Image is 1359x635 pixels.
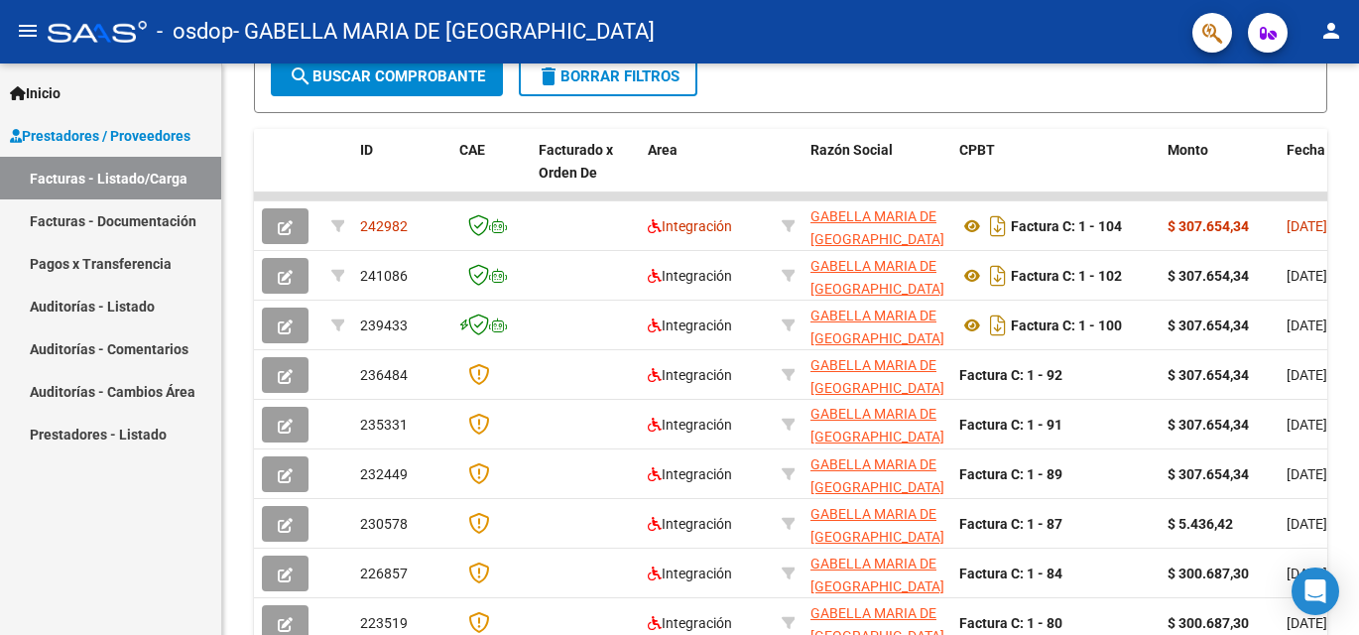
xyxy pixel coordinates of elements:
[1287,367,1327,383] span: [DATE]
[360,142,373,158] span: ID
[537,67,679,85] span: Borrar Filtros
[451,129,531,216] datatable-header-cell: CAE
[271,57,503,96] button: Buscar Comprobante
[1168,218,1249,234] strong: $ 307.654,34
[360,516,408,532] span: 230578
[1168,417,1249,433] strong: $ 307.654,34
[1168,268,1249,284] strong: $ 307.654,34
[1160,129,1279,216] datatable-header-cell: Monto
[10,82,61,104] span: Inicio
[233,10,655,54] span: - GABELLA MARIA DE [GEOGRAPHIC_DATA]
[1287,615,1327,631] span: [DATE]
[810,354,943,396] div: 27119036262
[10,125,190,147] span: Prestadores / Proveedores
[810,142,893,158] span: Razón Social
[360,268,408,284] span: 241086
[360,367,408,383] span: 236484
[289,64,312,88] mat-icon: search
[648,417,732,433] span: Integración
[360,615,408,631] span: 223519
[959,466,1062,482] strong: Factura C: 1 - 89
[648,466,732,482] span: Integración
[1287,516,1327,532] span: [DATE]
[648,566,732,581] span: Integración
[648,317,732,333] span: Integración
[1011,317,1122,333] strong: Factura C: 1 - 100
[289,67,485,85] span: Buscar Comprobante
[1168,142,1208,158] span: Monto
[1168,516,1233,532] strong: $ 5.436,42
[810,255,943,297] div: 27119036262
[352,129,451,216] datatable-header-cell: ID
[1287,466,1327,482] span: [DATE]
[810,556,944,594] span: GABELLA MARIA DE [GEOGRAPHIC_DATA]
[810,357,944,396] span: GABELLA MARIA DE [GEOGRAPHIC_DATA]
[648,268,732,284] span: Integración
[1011,218,1122,234] strong: Factura C: 1 - 104
[810,503,943,545] div: 27119036262
[810,453,943,495] div: 27119036262
[360,317,408,333] span: 239433
[1168,615,1249,631] strong: $ 300.687,30
[959,615,1062,631] strong: Factura C: 1 - 80
[1168,367,1249,383] strong: $ 307.654,34
[1287,566,1327,581] span: [DATE]
[959,417,1062,433] strong: Factura C: 1 - 91
[16,19,40,43] mat-icon: menu
[1319,19,1343,43] mat-icon: person
[519,57,697,96] button: Borrar Filtros
[810,456,944,495] span: GABELLA MARIA DE [GEOGRAPHIC_DATA]
[951,129,1160,216] datatable-header-cell: CPBT
[810,506,944,545] span: GABELLA MARIA DE [GEOGRAPHIC_DATA]
[985,210,1011,242] i: Descargar documento
[810,205,943,247] div: 27119036262
[959,367,1062,383] strong: Factura C: 1 - 92
[1287,142,1358,158] span: Fecha Cpbt
[539,142,613,181] span: Facturado x Orden De
[1287,317,1327,333] span: [DATE]
[959,566,1062,581] strong: Factura C: 1 - 84
[810,403,943,444] div: 27119036262
[803,129,951,216] datatable-header-cell: Razón Social
[360,218,408,234] span: 242982
[1292,568,1339,615] div: Open Intercom Messenger
[810,258,944,297] span: GABELLA MARIA DE [GEOGRAPHIC_DATA]
[1168,317,1249,333] strong: $ 307.654,34
[648,218,732,234] span: Integración
[1168,566,1249,581] strong: $ 300.687,30
[531,129,640,216] datatable-header-cell: Facturado x Orden De
[985,310,1011,341] i: Descargar documento
[1011,268,1122,284] strong: Factura C: 1 - 102
[537,64,560,88] mat-icon: delete
[1287,417,1327,433] span: [DATE]
[360,417,408,433] span: 235331
[459,142,485,158] span: CAE
[1287,268,1327,284] span: [DATE]
[985,260,1011,292] i: Descargar documento
[810,305,943,346] div: 27119036262
[810,406,944,444] span: GABELLA MARIA DE [GEOGRAPHIC_DATA]
[810,553,943,594] div: 27119036262
[360,466,408,482] span: 232449
[1168,466,1249,482] strong: $ 307.654,34
[810,208,944,247] span: GABELLA MARIA DE [GEOGRAPHIC_DATA]
[648,516,732,532] span: Integración
[648,367,732,383] span: Integración
[810,308,944,346] span: GABELLA MARIA DE [GEOGRAPHIC_DATA]
[648,142,678,158] span: Area
[640,129,774,216] datatable-header-cell: Area
[1287,218,1327,234] span: [DATE]
[648,615,732,631] span: Integración
[157,10,233,54] span: - osdop
[959,516,1062,532] strong: Factura C: 1 - 87
[360,566,408,581] span: 226857
[959,142,995,158] span: CPBT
